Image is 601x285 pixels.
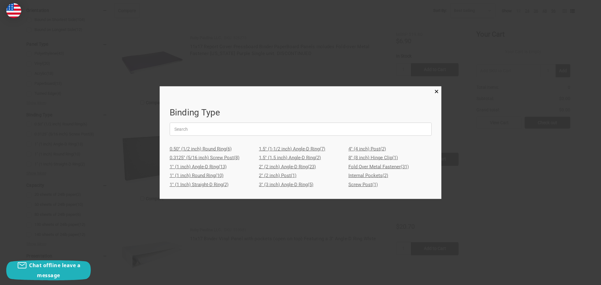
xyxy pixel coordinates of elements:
[259,153,342,162] a: 1.5" (1.5 inch) Angle-D Ring(2)
[348,153,432,162] a: 8" (8 inch) Hinge Clip(1)
[549,268,601,285] iframe: Google Customer Reviews
[234,155,239,160] span: (8)
[259,171,342,180] a: 2" (2 inch) Post(1)
[348,180,432,189] a: Screw Post(1)
[6,3,21,18] img: duty and tax information for United States
[170,153,253,162] a: 0.3125" (5/16 inch) Screw Post(8)
[315,155,321,160] span: (2)
[348,162,432,171] a: Fold Over Metal Fastener(31)
[320,146,325,152] span: (7)
[392,155,398,160] span: (1)
[308,182,313,187] span: (5)
[170,106,432,119] h1: Binding Type
[170,171,253,180] a: 1" (1 inch) Round Ring(10)
[259,180,342,189] a: 3" (3 inch) Angle-D Ring(5)
[170,162,253,171] a: 1" (1 inch) Angle-D Ring(13)
[433,88,440,94] a: Close
[348,171,432,180] a: Internal Pockets(2)
[291,173,296,178] span: (1)
[215,173,223,178] span: (10)
[434,87,439,96] span: ×
[372,182,378,187] span: (1)
[380,146,386,152] span: (2)
[6,260,91,280] button: Chat offline leave a message
[226,146,232,152] span: (6)
[348,145,432,154] a: 4" (4 inch) Post(2)
[29,262,80,279] span: Chat offline leave a message
[383,173,388,178] span: (2)
[218,164,227,170] span: (13)
[259,162,342,171] a: 2" (2 inch) Angle-D Ring(23)
[170,180,253,189] a: 1" (1 Inch) Straight-D Ring(2)
[170,123,432,136] input: Search
[401,164,409,170] span: (31)
[223,182,229,187] span: (2)
[170,145,253,154] a: 0.50" (1/2 inch) Round Ring(6)
[259,145,342,154] a: 1.5" (1-1/2 inch) Angle-D Ring(7)
[308,164,316,170] span: (23)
